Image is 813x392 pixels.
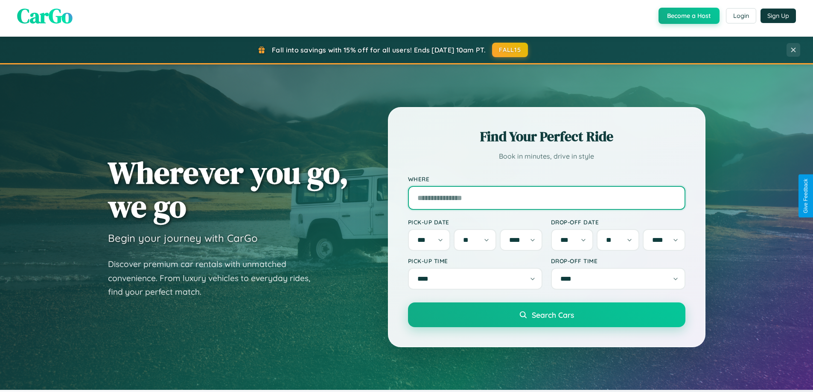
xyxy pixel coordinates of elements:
button: Login [726,8,756,23]
label: Drop-off Time [551,257,685,264]
h1: Wherever you go, we go [108,156,349,223]
label: Pick-up Date [408,218,542,226]
button: Sign Up [761,9,796,23]
h3: Begin your journey with CarGo [108,232,258,244]
p: Discover premium car rentals with unmatched convenience. From luxury vehicles to everyday rides, ... [108,257,321,299]
h2: Find Your Perfect Ride [408,127,685,146]
label: Drop-off Date [551,218,685,226]
span: Search Cars [532,310,574,319]
label: Pick-up Time [408,257,542,264]
span: Fall into savings with 15% off for all users! Ends [DATE] 10am PT. [272,46,486,54]
button: FALL15 [492,43,528,57]
button: Search Cars [408,302,685,327]
p: Book in minutes, drive in style [408,150,685,163]
div: Give Feedback [803,179,809,213]
span: CarGo [17,2,73,30]
label: Where [408,175,685,183]
button: Become a Host [659,8,720,24]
